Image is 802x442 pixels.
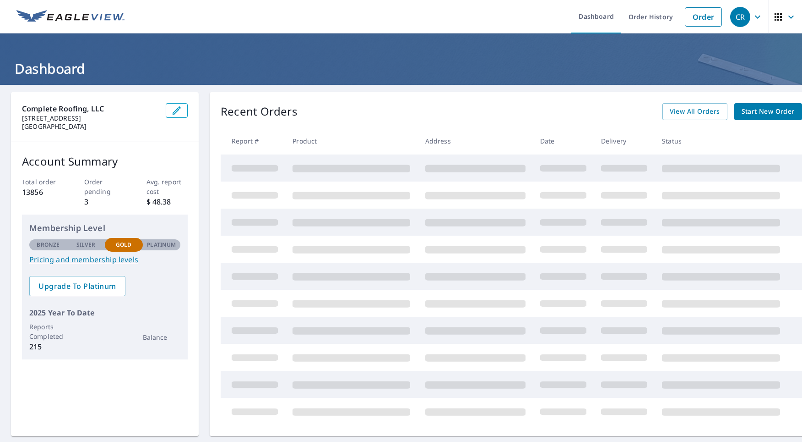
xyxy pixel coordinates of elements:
[29,254,180,265] a: Pricing and membership levels
[84,177,126,196] p: Order pending
[76,241,96,249] p: Silver
[84,196,126,207] p: 3
[22,187,64,198] p: 13856
[29,307,180,318] p: 2025 Year To Date
[22,122,158,131] p: [GEOGRAPHIC_DATA]
[146,196,188,207] p: $ 48.38
[285,127,417,155] th: Product
[22,153,188,170] p: Account Summary
[533,127,594,155] th: Date
[22,177,64,187] p: Total order
[29,222,180,234] p: Membership Level
[29,322,67,341] p: Reports Completed
[16,10,125,24] img: EV Logo
[734,103,802,120] a: Start New Order
[670,106,720,117] span: View All Orders
[594,127,655,155] th: Delivery
[22,114,158,122] p: [STREET_ADDRESS]
[29,341,67,352] p: 215
[37,281,118,291] span: Upgrade To Platinum
[143,332,181,342] p: Balance
[685,7,722,27] a: Order
[418,127,533,155] th: Address
[11,59,791,78] h1: Dashboard
[147,241,176,249] p: Platinum
[146,177,188,196] p: Avg. report cost
[655,127,787,155] th: Status
[730,7,750,27] div: CR
[116,241,131,249] p: Gold
[221,103,298,120] p: Recent Orders
[742,106,795,117] span: Start New Order
[22,103,158,114] p: Complete Roofing, LLC
[662,103,727,120] a: View All Orders
[29,276,125,296] a: Upgrade To Platinum
[37,241,60,249] p: Bronze
[221,127,285,155] th: Report #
